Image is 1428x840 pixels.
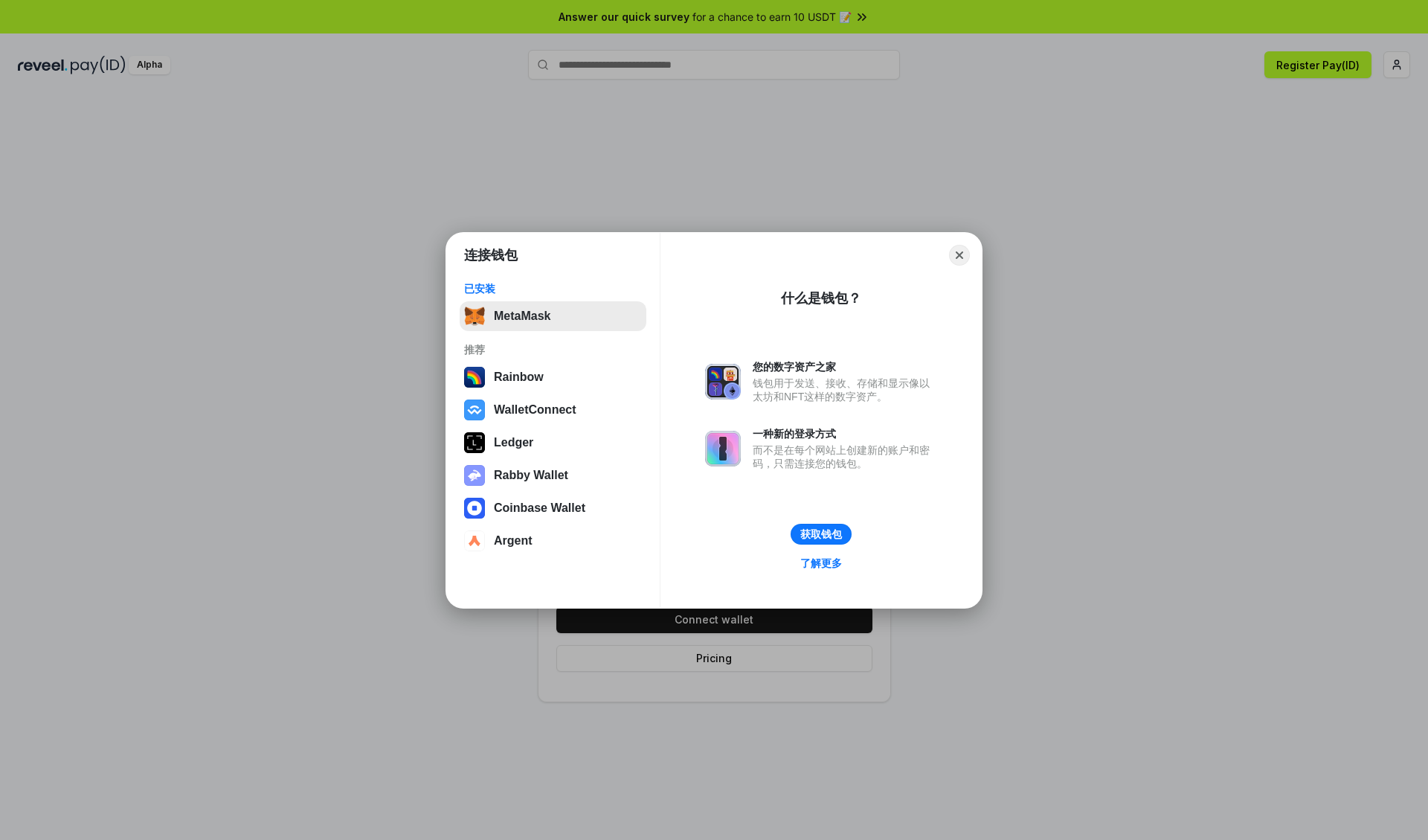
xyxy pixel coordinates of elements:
[753,427,937,440] div: 一种新的登录方式
[464,282,642,295] div: 已安装
[464,498,485,519] img: svg+xml,%3Csvg%20width%3D%2228%22%20height%3D%2228%22%20viewBox%3D%220%200%2028%2028%22%20fill%3D...
[494,403,576,417] div: WalletConnect
[791,524,852,545] button: 获取钱包
[464,246,518,264] h1: 连接钱包
[800,528,842,541] div: 获取钱包
[800,557,842,570] div: 了解更多
[460,428,646,458] button: Ledger
[464,343,642,356] div: 推荐
[460,301,646,331] button: MetaMask
[753,376,937,403] div: 钱包用于发送、接收、存储和显示像以太坊和NFT这样的数字资产。
[705,364,741,400] img: svg+xml,%3Csvg%20xmlns%3D%22http%3A%2F%2Fwww.w3.org%2F2000%2Fsvg%22%20fill%3D%22none%22%20viewBox...
[464,530,485,551] img: svg+xml,%3Csvg%20width%3D%2228%22%20height%3D%2228%22%20viewBox%3D%220%200%2028%2028%22%20fill%3D...
[753,360,937,373] div: 您的数字资产之家
[464,306,485,327] img: svg+xml,%3Csvg%20fill%3D%22none%22%20height%3D%2233%22%20viewBox%3D%220%200%2035%2033%22%20width%...
[791,554,851,573] a: 了解更多
[460,493,646,523] button: Coinbase Wallet
[494,371,544,384] div: Rainbow
[460,395,646,425] button: WalletConnect
[464,432,485,453] img: svg+xml,%3Csvg%20xmlns%3D%22http%3A%2F%2Fwww.w3.org%2F2000%2Fsvg%22%20width%3D%2228%22%20height%3...
[494,501,585,515] div: Coinbase Wallet
[460,526,646,556] button: Argent
[460,362,646,392] button: Rainbow
[464,400,485,420] img: svg+xml,%3Csvg%20width%3D%2228%22%20height%3D%2228%22%20viewBox%3D%220%200%2028%2028%22%20fill%3D...
[753,443,937,470] div: 而不是在每个网站上创建新的账户和密码，只需连接您的钱包。
[494,534,533,548] div: Argent
[460,461,646,490] button: Rabby Wallet
[494,436,533,449] div: Ledger
[464,367,485,388] img: svg+xml,%3Csvg%20width%3D%22120%22%20height%3D%22120%22%20viewBox%3D%220%200%20120%20120%22%20fil...
[949,245,970,266] button: Close
[494,469,568,482] div: Rabby Wallet
[705,431,741,467] img: svg+xml,%3Csvg%20xmlns%3D%22http%3A%2F%2Fwww.w3.org%2F2000%2Fsvg%22%20fill%3D%22none%22%20viewBox...
[464,465,485,486] img: svg+xml,%3Csvg%20xmlns%3D%22http%3A%2F%2Fwww.w3.org%2F2000%2Fsvg%22%20fill%3D%22none%22%20viewBox...
[781,289,861,307] div: 什么是钱包？
[494,310,550,323] div: MetaMask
